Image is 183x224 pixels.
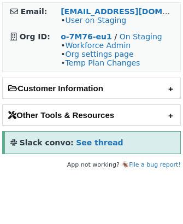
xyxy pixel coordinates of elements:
span: • [61,16,126,25]
strong: Org ID: [20,32,50,41]
footer: App not working? 🪳 [2,160,181,170]
a: Org settings page [65,50,133,58]
a: On Staging [120,32,162,41]
a: User on Staging [65,16,126,25]
a: File a bug report! [129,161,181,168]
a: Workforce Admin [65,41,131,50]
strong: Slack convo: [20,138,74,147]
a: Temp Plan Changes [65,58,140,67]
span: • • • [61,41,140,67]
h2: Customer Information [3,78,180,98]
strong: Email: [21,7,48,16]
strong: / [114,32,117,41]
h2: Other Tools & Resources [3,105,180,125]
a: o-7M76-eu1 [61,32,112,41]
a: See thread [76,138,123,147]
